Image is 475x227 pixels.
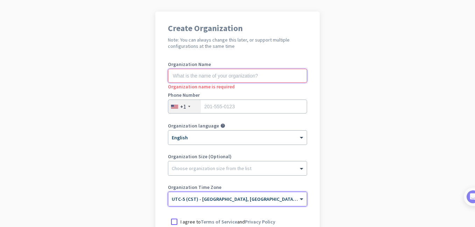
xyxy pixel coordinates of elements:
[180,103,186,110] div: +1
[168,24,307,32] h1: Create Organization
[168,100,307,113] input: 201-555-0123
[168,123,219,128] label: Organization language
[201,219,237,225] a: Terms of Service
[168,69,307,83] input: What is the name of your organization?
[180,218,275,225] p: I agree to and
[245,219,275,225] a: Privacy Policy
[168,185,307,190] label: Organization Time Zone
[168,37,307,49] h2: Note: You can always change this later, or support multiple configurations at the same time
[168,154,307,159] label: Organization Size (Optional)
[168,93,307,97] label: Phone Number
[220,123,225,128] i: help
[168,83,235,90] span: Organization name is required
[168,62,307,67] label: Organization Name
